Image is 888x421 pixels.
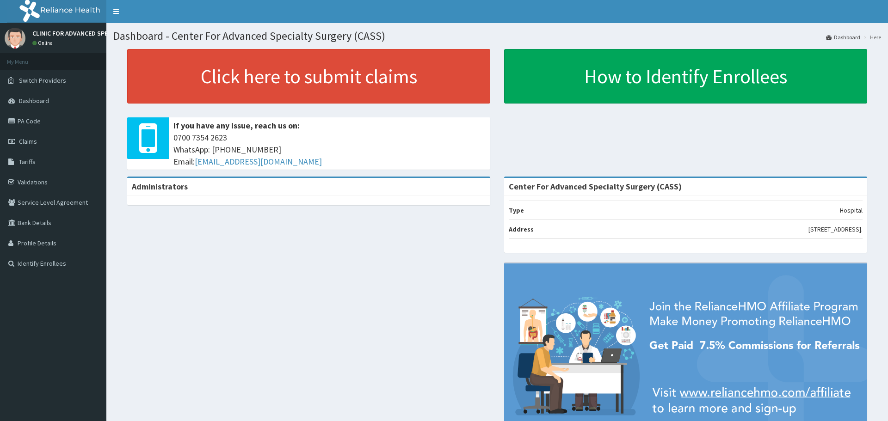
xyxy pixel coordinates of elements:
span: Switch Providers [19,76,66,85]
span: Dashboard [19,97,49,105]
b: Address [509,225,534,233]
b: Administrators [132,181,188,192]
a: [EMAIL_ADDRESS][DOMAIN_NAME] [195,156,322,167]
img: User Image [5,28,25,49]
b: If you have any issue, reach us on: [173,120,300,131]
p: [STREET_ADDRESS]. [808,225,863,234]
li: Here [861,33,881,41]
strong: Center For Advanced Specialty Surgery (CASS) [509,181,682,192]
a: Online [32,40,55,46]
a: Dashboard [826,33,860,41]
a: How to Identify Enrollees [504,49,867,104]
span: 0700 7354 2623 WhatsApp: [PHONE_NUMBER] Email: [173,132,486,167]
a: Click here to submit claims [127,49,490,104]
b: Type [509,206,524,214]
h1: Dashboard - Center For Advanced Specialty Surgery (CASS) [113,30,881,42]
p: CLINIC FOR ADVANCED SPECIALTY SURGERY (CASS) [32,30,175,37]
p: Hospital [840,206,863,215]
span: Claims [19,137,37,146]
span: Tariffs [19,158,36,166]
